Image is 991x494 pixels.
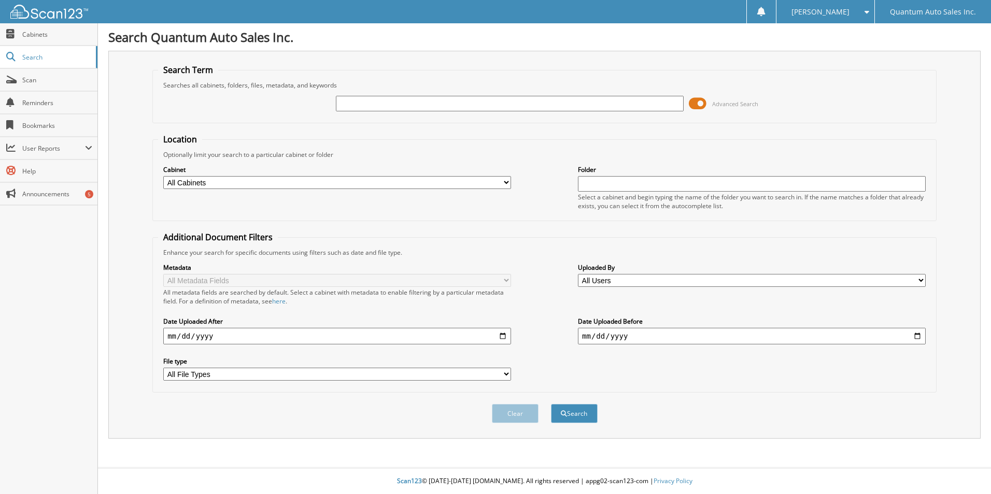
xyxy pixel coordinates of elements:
a: Privacy Policy [654,476,692,485]
span: Advanced Search [712,100,758,108]
a: here [272,297,286,306]
label: Folder [578,165,926,174]
input: end [578,328,926,344]
legend: Additional Document Filters [158,231,278,243]
label: File type [163,357,511,366]
span: User Reports [22,144,85,153]
span: Quantum Auto Sales Inc. [890,9,976,15]
img: scan123-logo-white.svg [10,5,88,19]
span: Search [22,53,91,62]
span: Scan123 [397,476,422,485]
label: Uploaded By [578,263,926,272]
div: All metadata fields are searched by default. Select a cabinet with metadata to enable filtering b... [163,288,511,306]
span: Help [22,167,92,176]
div: Optionally limit your search to a particular cabinet or folder [158,150,931,159]
span: [PERSON_NAME] [791,9,850,15]
div: Select a cabinet and begin typing the name of the folder you want to search in. If the name match... [578,193,926,210]
div: Enhance your search for specific documents using filters such as date and file type. [158,248,931,257]
legend: Search Term [158,64,218,76]
button: Clear [492,404,539,423]
span: Bookmarks [22,121,92,130]
h1: Search Quantum Auto Sales Inc. [108,28,981,46]
span: Cabinets [22,30,92,39]
button: Search [551,404,598,423]
input: start [163,328,511,344]
span: Scan [22,76,92,84]
label: Date Uploaded After [163,317,511,326]
div: © [DATE]-[DATE] [DOMAIN_NAME]. All rights reserved | appg02-scan123-com | [98,469,991,494]
div: 5 [85,190,93,198]
div: Searches all cabinets, folders, files, metadata, and keywords [158,81,931,90]
label: Metadata [163,263,511,272]
label: Cabinet [163,165,511,174]
legend: Location [158,134,202,145]
span: Reminders [22,98,92,107]
label: Date Uploaded Before [578,317,926,326]
span: Announcements [22,190,92,198]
